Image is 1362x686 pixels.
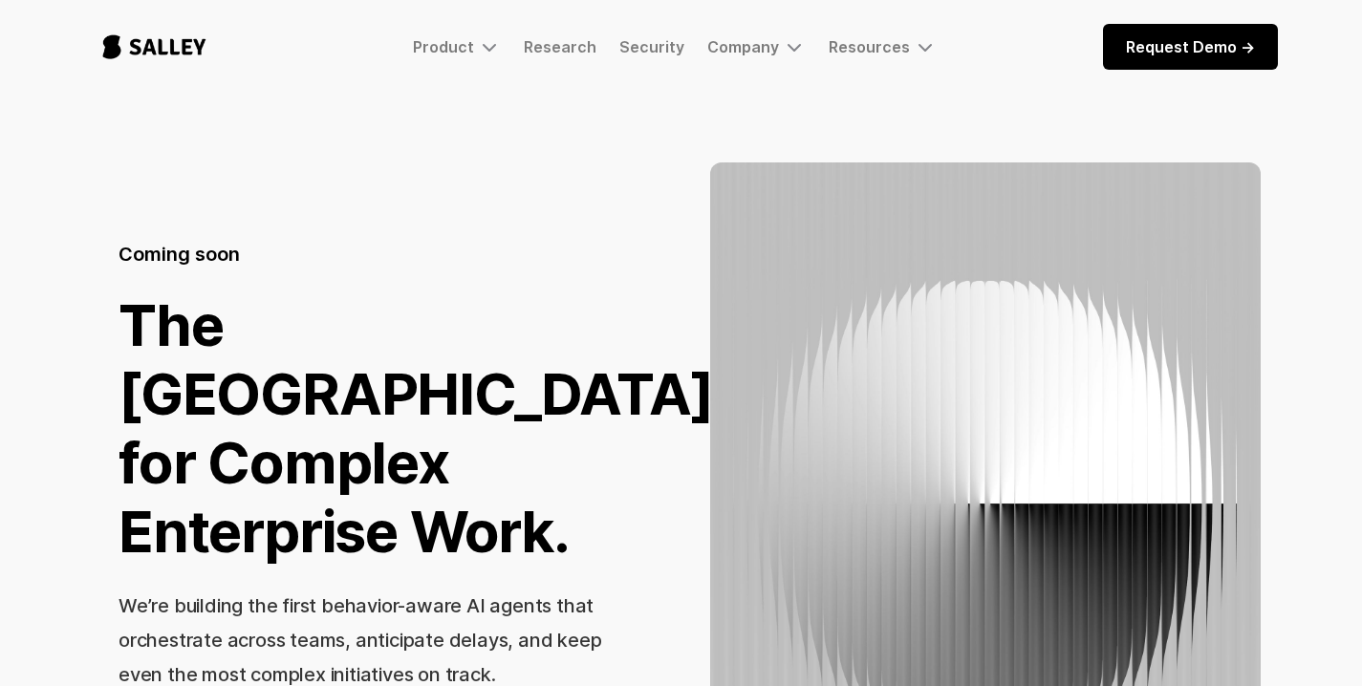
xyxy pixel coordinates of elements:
[707,37,779,56] div: Company
[829,35,937,58] div: Resources
[524,37,596,56] a: Research
[1103,24,1278,70] a: Request Demo ->
[619,37,684,56] a: Security
[413,35,501,58] div: Product
[85,15,224,78] a: home
[413,37,474,56] div: Product
[119,290,714,566] h1: The [GEOGRAPHIC_DATA] for Complex Enterprise Work.
[829,37,910,56] div: Resources
[707,35,806,58] div: Company
[119,241,240,268] h5: Coming soon
[119,594,601,686] h3: We’re building the first behavior-aware AI agents that orchestrate across teams, anticipate delay...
